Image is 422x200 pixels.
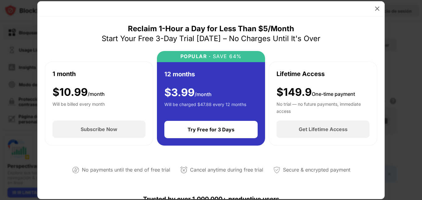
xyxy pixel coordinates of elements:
[82,165,170,174] div: No payments until the end of free trial
[190,165,263,174] div: Cancel anytime during free trial
[128,24,294,34] div: Reclaim 1-Hour a Day for Less Than $5/Month
[299,126,348,132] div: Get Lifetime Access
[276,101,369,113] div: No trial — no future payments, immediate access
[81,126,117,132] div: Subscribe Now
[72,166,79,174] img: not-paying
[273,166,281,174] img: secured-payment
[164,70,195,79] div: 12 months
[180,166,188,174] img: cancel-anytime
[53,101,105,113] div: Will be billed every month
[276,69,325,79] div: Lifetime Access
[53,86,105,99] div: $ 10.99
[211,53,242,59] div: SAVE 64%
[276,86,355,99] div: $149.9
[53,69,76,79] div: 1 month
[195,91,212,97] span: /month
[283,165,350,174] div: Secure & encrypted payment
[188,126,234,133] div: Try Free for 3 Days
[102,34,320,44] div: Start Your Free 3-Day Trial [DATE] – No Charges Until It's Over
[180,53,211,59] div: POPULAR ·
[164,101,246,113] div: Will be charged $47.88 every 12 months
[164,86,212,99] div: $ 3.99
[312,91,355,97] span: One-time payment
[88,91,105,97] span: /month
